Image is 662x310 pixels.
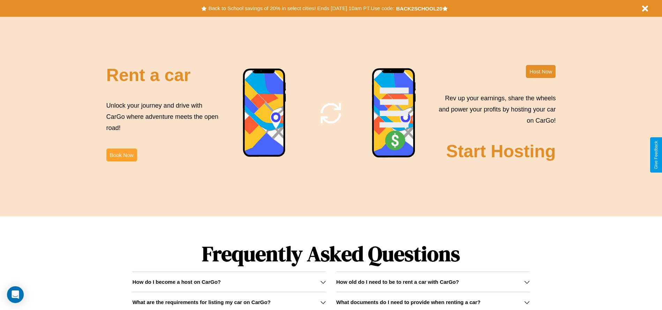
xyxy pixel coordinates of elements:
[132,299,270,305] h3: What are the requirements for listing my car on CarGo?
[396,6,442,12] b: BACK2SCHOOL20
[106,149,137,161] button: Book Now
[434,93,556,127] p: Rev up your earnings, share the wheels and power your profits by hosting your car on CarGo!
[106,100,221,134] p: Unlock your journey and drive with CarGo where adventure meets the open road!
[106,65,191,85] h2: Rent a car
[446,141,556,161] h2: Start Hosting
[654,141,659,169] div: Give Feedback
[243,68,287,158] img: phone
[7,286,24,303] div: Open Intercom Messenger
[207,3,396,13] button: Back to School savings of 20% in select cities! Ends [DATE] 10am PT.Use code:
[526,65,556,78] button: Host Now
[336,299,481,305] h3: What documents do I need to provide when renting a car?
[132,236,529,272] h1: Frequently Asked Questions
[132,279,221,285] h3: How do I become a host on CarGo?
[336,279,459,285] h3: How old do I need to be to rent a car with CarGo?
[372,68,416,159] img: phone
